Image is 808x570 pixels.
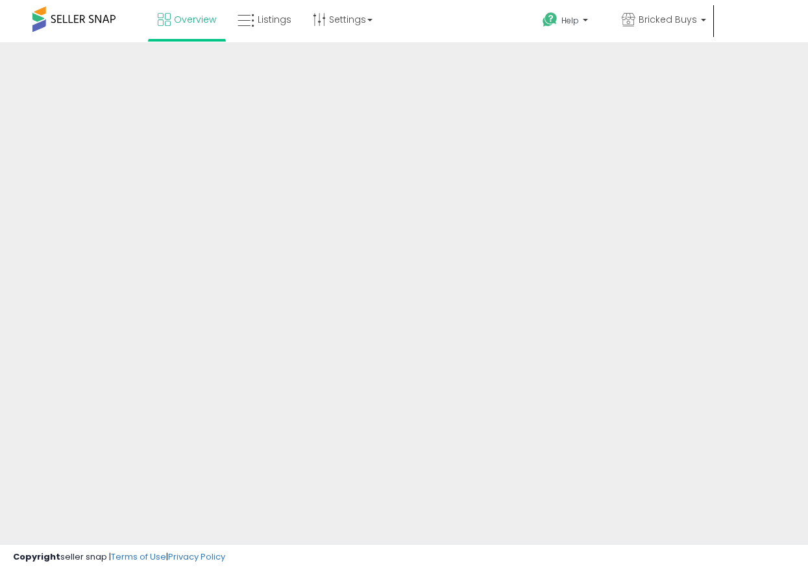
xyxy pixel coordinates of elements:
[168,551,225,563] a: Privacy Policy
[561,15,579,26] span: Help
[542,12,558,28] i: Get Help
[258,13,291,26] span: Listings
[111,551,166,563] a: Terms of Use
[174,13,216,26] span: Overview
[532,2,610,42] a: Help
[639,13,697,26] span: Bricked Buys
[13,551,60,563] strong: Copyright
[13,551,225,564] div: seller snap | |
